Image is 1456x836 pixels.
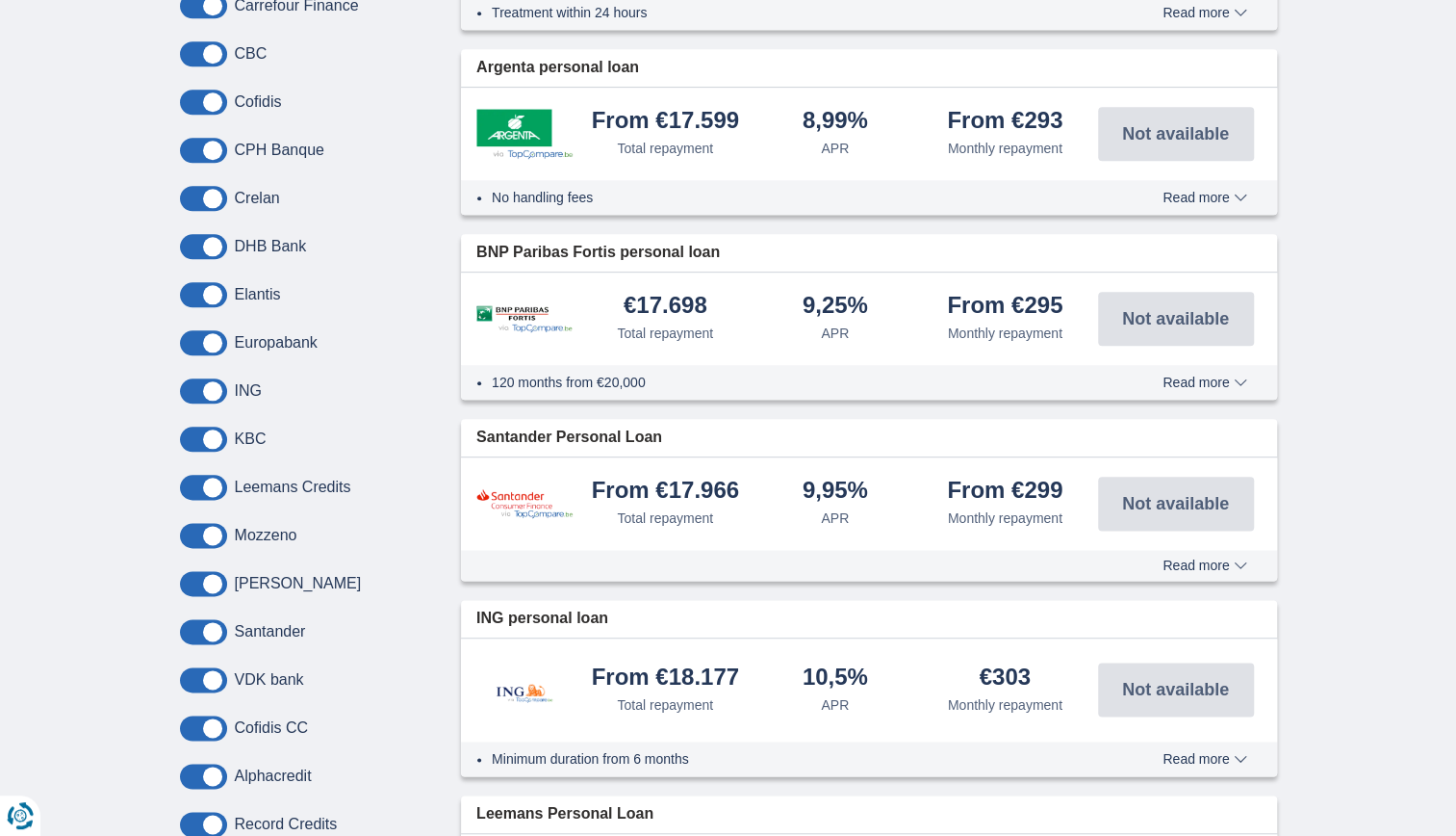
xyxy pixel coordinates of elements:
span: BNP Paribas Fortis personal loan [476,242,720,264]
button: Read more [1148,751,1261,767]
span: Not available [1122,310,1229,327]
label: KBC [235,431,267,448]
span: Read more [1162,6,1246,19]
button: Read more [1148,5,1261,20]
div: Total repayment [617,509,713,528]
label: Santander [235,623,306,640]
font: 9,25% [803,292,868,318]
label: Cofidis [235,93,282,111]
div: Monthly repayment [948,695,1062,715]
label: Europabank [235,334,318,352]
label: VDK bank [235,671,304,689]
div: Monthly repayment [948,139,1062,158]
label: Record Credits [235,816,338,833]
li: Treatment within 24 hours [492,3,1086,22]
font: From €17.599 [592,107,739,133]
font: €17.698 [624,292,707,318]
font: From €17.966 [592,477,739,503]
div: Total repayment [617,695,713,715]
font: From €295 [947,292,1062,318]
span: Santander Personal Loan [476,427,662,449]
font: 9,95% [803,477,868,503]
span: Argenta personal loan [476,57,639,79]
label: Leemans Credits [235,479,351,496]
span: Leemans Personal Loan [476,803,653,825]
label: ING [235,382,262,400]
span: ING personal loan [476,608,608,630]
li: 120 months from €20,000 [492,373,1086,392]
div: Monthly repayment [948,324,1062,343]
font: From €293 [947,107,1062,133]
label: DHB Bank [235,238,307,255]
img: product.pl.alt Santander [476,488,573,518]
label: CBC [235,45,268,63]
font: €303 [980,664,1031,690]
label: Elantis [235,286,281,303]
div: Monthly repayment [948,509,1062,528]
li: Minimum duration from 6 months [492,749,1086,769]
span: Not available [1122,495,1229,512]
label: [PERSON_NAME] [235,575,362,592]
div: APR [821,695,849,715]
li: No handling fees [492,188,1086,207]
span: Read more [1162,559,1246,572]
label: Alphacredit [235,768,312,785]
span: Read more [1162,376,1246,389]
button: Read more [1148,190,1261,205]
span: Read more [1162,752,1246,766]
div: Total repayment [617,324,713,343]
span: Not available [1122,681,1229,698]
label: Cofidis CC [235,719,308,737]
div: APR [821,509,849,528]
label: CPH Banque [235,142,324,159]
div: Total repayment [617,139,713,158]
font: 10,5% [803,664,868,690]
button: Not available [1098,663,1254,717]
img: product.pl.alt ING [476,658,573,722]
div: APR [821,139,849,158]
span: Not available [1122,125,1229,143]
button: Not available [1098,477,1254,531]
div: APR [821,324,849,343]
font: From €299 [947,477,1062,503]
button: Not available [1098,107,1254,161]
img: product.pl.alt BNP Paribas Fortis [476,305,573,333]
button: Not available [1098,292,1254,346]
label: Crelan [235,190,280,207]
span: Read more [1162,191,1246,204]
font: From €18.177 [592,664,739,690]
button: Read more [1148,558,1261,573]
button: Read more [1148,375,1261,390]
label: Mozzeno [235,527,297,544]
img: product.pl.alt Argenta [476,109,573,159]
font: 8,99% [803,107,868,133]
